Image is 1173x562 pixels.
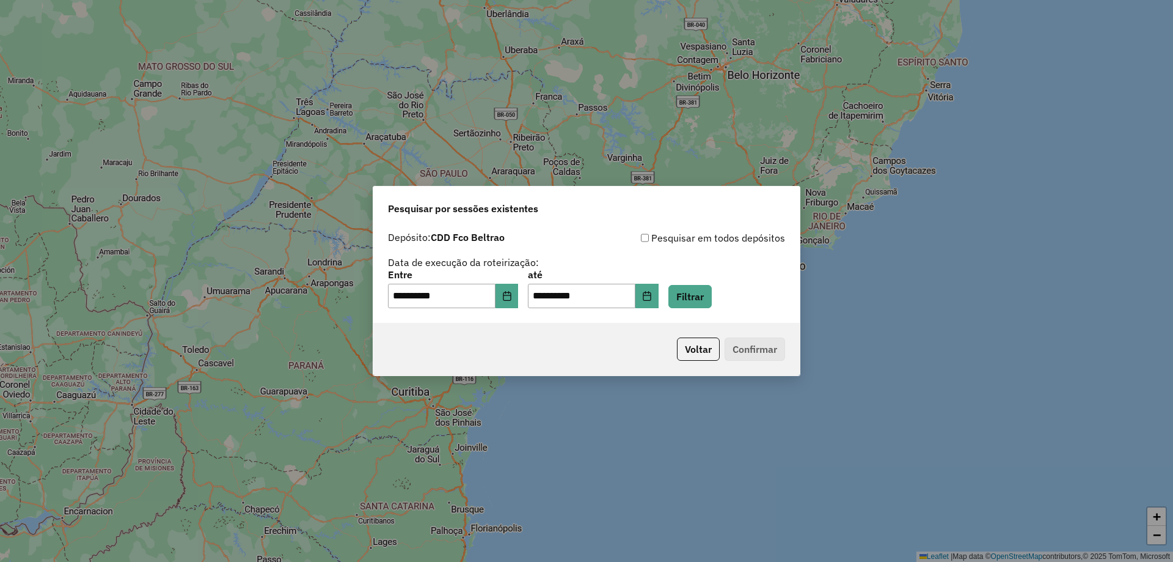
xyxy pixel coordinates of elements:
button: Filtrar [668,285,712,308]
label: até [528,267,658,282]
div: Pesquisar em todos depósitos [586,231,785,245]
button: Voltar [677,338,720,361]
button: Choose Date [635,284,659,308]
label: Entre [388,267,518,282]
span: Pesquisar por sessões existentes [388,201,538,216]
label: Depósito: [388,230,505,245]
strong: CDD Fco Beltrao [431,231,505,243]
button: Choose Date [495,284,519,308]
label: Data de execução da roteirização: [388,255,539,270]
